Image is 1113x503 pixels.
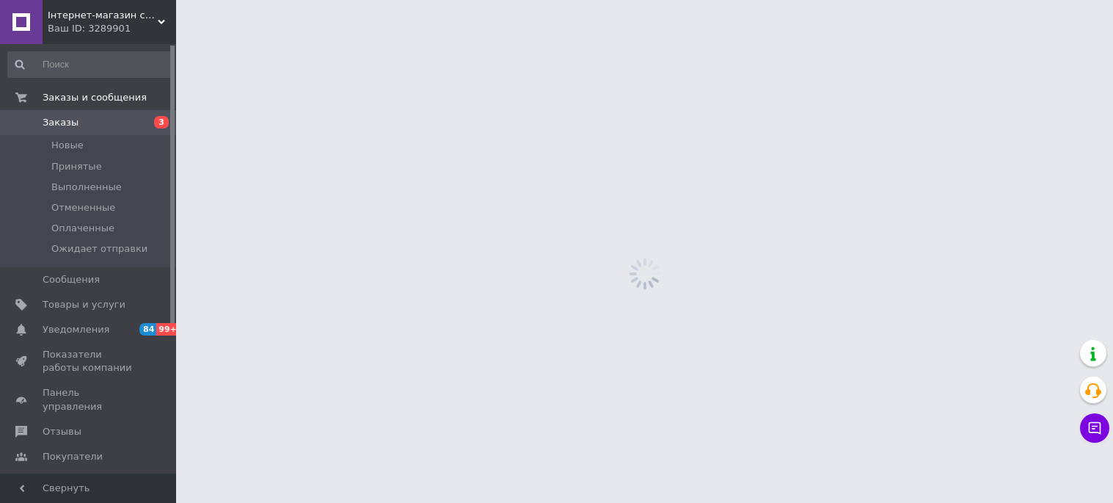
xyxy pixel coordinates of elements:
span: Показатели работы компании [43,348,136,374]
span: Уведомления [43,323,109,336]
span: 99+ [156,323,180,336]
div: Ваш ID: 3289901 [48,22,176,35]
span: 84 [139,323,156,336]
span: Ожидает отправки [51,242,147,256]
span: Панель управления [43,386,136,413]
span: Заказы [43,116,79,129]
span: Выполненные [51,181,122,194]
span: Товары и услуги [43,298,125,311]
span: Сообщения [43,273,100,286]
span: Отзывы [43,425,81,438]
span: Інтернет-магазин спортивного одягу та взуття SportFly [48,9,158,22]
span: Принятые [51,160,102,173]
img: spinner_grey-bg-hcd09dd2d8f1a785e3413b09b97f8118e7.gif [625,254,665,294]
span: Новые [51,139,84,152]
input: Поиск [7,51,173,78]
span: Оплаченные [51,222,114,235]
span: Заказы и сообщения [43,91,147,104]
span: 3 [154,116,169,129]
button: Чат с покупателем [1080,413,1109,443]
span: Покупатели [43,450,103,463]
span: Отмененные [51,201,115,214]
